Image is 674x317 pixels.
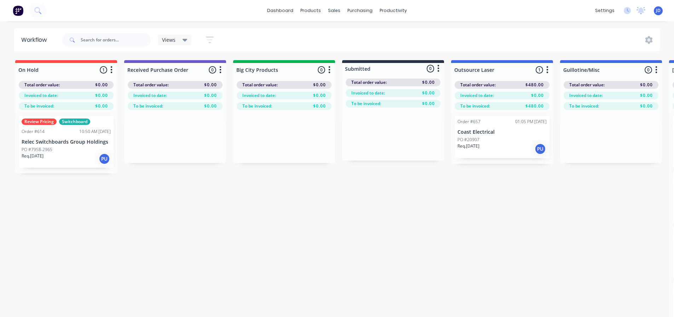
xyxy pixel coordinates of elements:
span: Invoiced to date: [569,92,603,99]
span: $0.00 [95,82,108,88]
div: Switchboard [59,119,90,125]
span: $0.00 [95,103,108,109]
span: Total order value: [351,79,387,86]
span: To be invoiced: [133,103,163,109]
span: Total order value: [133,82,169,88]
span: Total order value: [24,82,60,88]
span: To be invoiced: [460,103,490,109]
div: productivity [376,5,410,16]
span: To be invoiced: [351,100,381,107]
span: To be invoiced: [569,103,599,109]
div: Review PricingSwitchboardOrder #61410:50 AM [DATE]Relec Switchboards Group HoldingsPO #7958-2965R... [19,116,114,168]
p: Req. [DATE] [457,143,479,149]
div: 10:50 AM [DATE] [79,128,111,135]
span: $0.00 [640,82,653,88]
span: To be invoiced: [242,103,272,109]
span: $0.00 [204,82,217,88]
div: 01:05 PM [DATE] [515,119,547,125]
div: Order #65701:05 PM [DATE]Coast ElectricalPO #20907Req.[DATE]PU [455,116,549,158]
div: PU [99,153,110,165]
div: Review Pricing [22,119,57,125]
span: To be invoiced: [24,103,54,109]
p: Req. [DATE] [22,153,44,159]
span: Invoiced to date: [351,90,385,96]
span: Views [162,36,175,44]
span: $0.00 [95,92,108,99]
div: purchasing [344,5,376,16]
span: Invoiced to date: [242,92,276,99]
div: PU [535,143,546,155]
div: Workflow [21,36,50,44]
span: $0.00 [313,92,326,99]
span: $0.00 [640,103,653,109]
span: $0.00 [204,103,217,109]
span: Invoiced to date: [133,92,167,99]
span: $0.00 [313,103,326,109]
span: $480.00 [525,103,544,109]
div: sales [324,5,344,16]
span: $0.00 [313,82,326,88]
span: $480.00 [525,82,544,88]
p: Coast Electrical [457,129,547,135]
span: Invoiced to date: [460,92,494,99]
span: Total order value: [242,82,278,88]
span: $0.00 [640,92,653,99]
img: Factory [13,5,23,16]
div: settings [592,5,618,16]
span: $0.00 [422,100,435,107]
input: Search for orders... [81,33,151,47]
span: $0.00 [204,92,217,99]
span: JD [656,7,661,14]
p: Relec Switchboards Group Holdings [22,139,111,145]
span: Invoiced to date: [24,92,58,99]
p: PO #20907 [457,137,479,143]
span: Total order value: [569,82,605,88]
span: Total order value: [460,82,496,88]
div: Order #614 [22,128,45,135]
a: dashboard [264,5,297,16]
div: Order #657 [457,119,480,125]
span: $0.00 [422,79,435,86]
div: products [297,5,324,16]
span: $0.00 [422,90,435,96]
p: PO #7958-2965 [22,146,52,153]
span: $0.00 [531,92,544,99]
